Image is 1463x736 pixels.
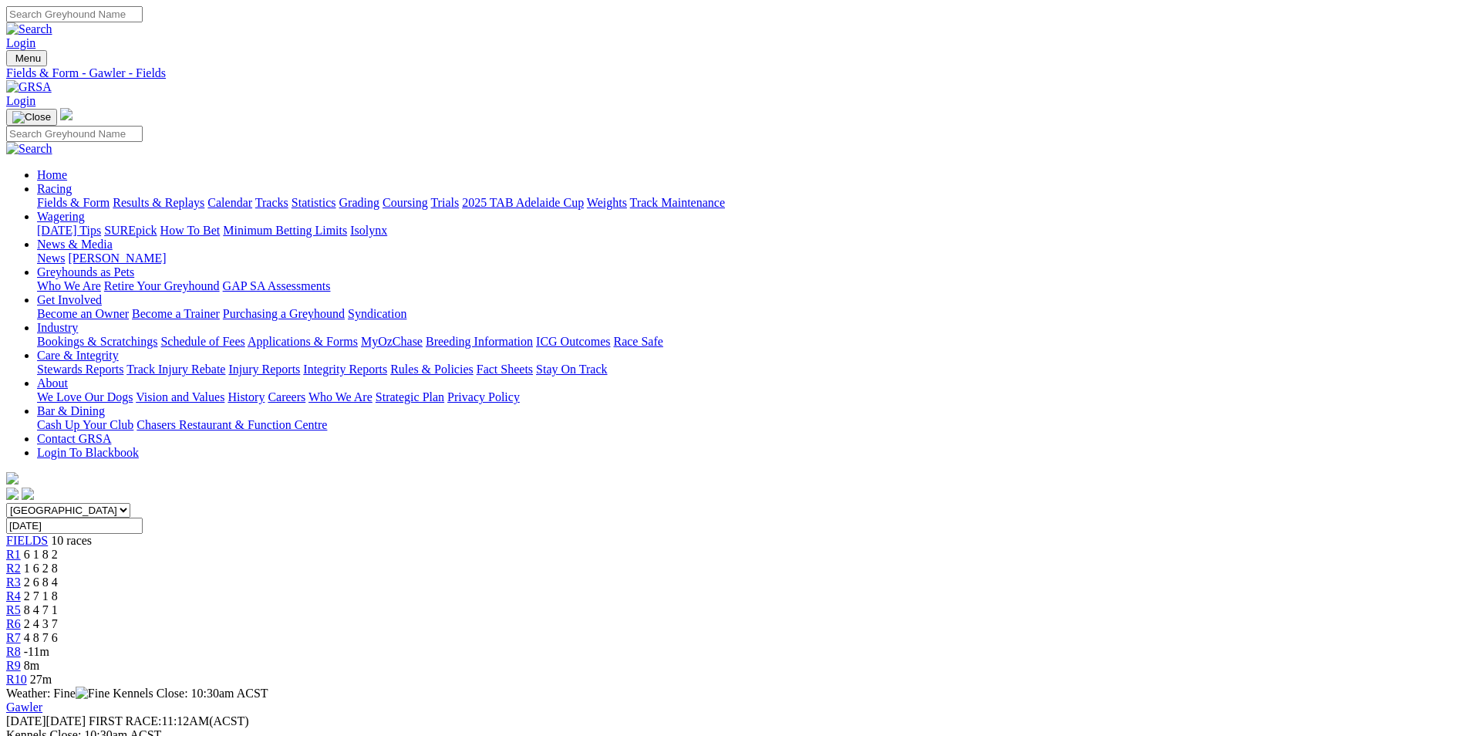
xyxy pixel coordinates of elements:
[24,548,58,561] span: 6 1 8 2
[160,335,244,348] a: Schedule of Fees
[6,142,52,156] img: Search
[37,252,65,265] a: News
[24,631,58,644] span: 4 8 7 6
[37,446,139,459] a: Login To Blackbook
[223,307,345,320] a: Purchasing a Greyhound
[255,196,288,209] a: Tracks
[536,335,610,348] a: ICG Outcomes
[137,418,327,431] a: Chasers Restaurant & Function Centre
[89,714,161,728] span: FIRST RACE:
[383,196,428,209] a: Coursing
[37,418,1457,432] div: Bar & Dining
[350,224,387,237] a: Isolynx
[6,66,1457,80] a: Fields & Form - Gawler - Fields
[462,196,584,209] a: 2025 TAB Adelaide Cup
[104,224,157,237] a: SUREpick
[348,307,406,320] a: Syndication
[6,548,21,561] span: R1
[60,108,72,120] img: logo-grsa-white.png
[6,701,42,714] a: Gawler
[477,363,533,376] a: Fact Sheets
[37,404,105,417] a: Bar & Dining
[6,50,47,66] button: Toggle navigation
[24,562,58,575] span: 1 6 2 8
[37,418,133,431] a: Cash Up Your Club
[6,518,143,534] input: Select date
[104,279,220,292] a: Retire Your Greyhound
[6,534,48,547] a: FIELDS
[24,659,39,672] span: 8m
[24,576,58,589] span: 2 6 8 4
[37,363,123,376] a: Stewards Reports
[248,335,358,348] a: Applications & Forms
[6,488,19,500] img: facebook.svg
[228,390,265,403] a: History
[6,36,35,49] a: Login
[113,196,204,209] a: Results & Replays
[339,196,379,209] a: Grading
[6,673,27,686] a: R10
[136,390,224,403] a: Vision and Values
[37,168,67,181] a: Home
[160,224,221,237] a: How To Bet
[426,335,533,348] a: Breeding Information
[37,363,1457,376] div: Care & Integrity
[24,645,49,658] span: -11m
[37,224,1457,238] div: Wagering
[207,196,252,209] a: Calendar
[6,659,21,672] a: R9
[37,307,1457,321] div: Get Involved
[37,376,68,390] a: About
[24,589,58,603] span: 2 7 1 8
[376,390,444,403] a: Strategic Plan
[126,363,225,376] a: Track Injury Rebate
[630,196,725,209] a: Track Maintenance
[37,390,133,403] a: We Love Our Dogs
[22,488,34,500] img: twitter.svg
[361,335,423,348] a: MyOzChase
[51,534,92,547] span: 10 races
[430,196,459,209] a: Trials
[37,196,110,209] a: Fields & Form
[6,589,21,603] span: R4
[37,321,78,334] a: Industry
[6,109,57,126] button: Toggle navigation
[24,617,58,630] span: 2 4 3 7
[37,293,102,306] a: Get Involved
[292,196,336,209] a: Statistics
[37,224,101,237] a: [DATE] Tips
[6,6,143,22] input: Search
[6,714,46,728] span: [DATE]
[6,472,19,484] img: logo-grsa-white.png
[37,432,111,445] a: Contact GRSA
[76,687,110,701] img: Fine
[6,562,21,575] span: R2
[132,307,220,320] a: Become a Trainer
[37,265,134,279] a: Greyhounds as Pets
[6,631,21,644] span: R7
[113,687,268,700] span: Kennels Close: 10:30am ACST
[6,645,21,658] span: R8
[37,335,1457,349] div: Industry
[6,576,21,589] a: R3
[223,279,331,292] a: GAP SA Assessments
[447,390,520,403] a: Privacy Policy
[37,252,1457,265] div: News & Media
[37,307,129,320] a: Become an Owner
[37,238,113,251] a: News & Media
[587,196,627,209] a: Weights
[89,714,249,728] span: 11:12AM(ACST)
[37,335,157,348] a: Bookings & Scratchings
[6,22,52,36] img: Search
[268,390,305,403] a: Careers
[24,603,58,616] span: 8 4 7 1
[223,224,347,237] a: Minimum Betting Limits
[6,126,143,142] input: Search
[37,349,119,362] a: Care & Integrity
[37,390,1457,404] div: About
[6,94,35,107] a: Login
[6,603,21,616] span: R5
